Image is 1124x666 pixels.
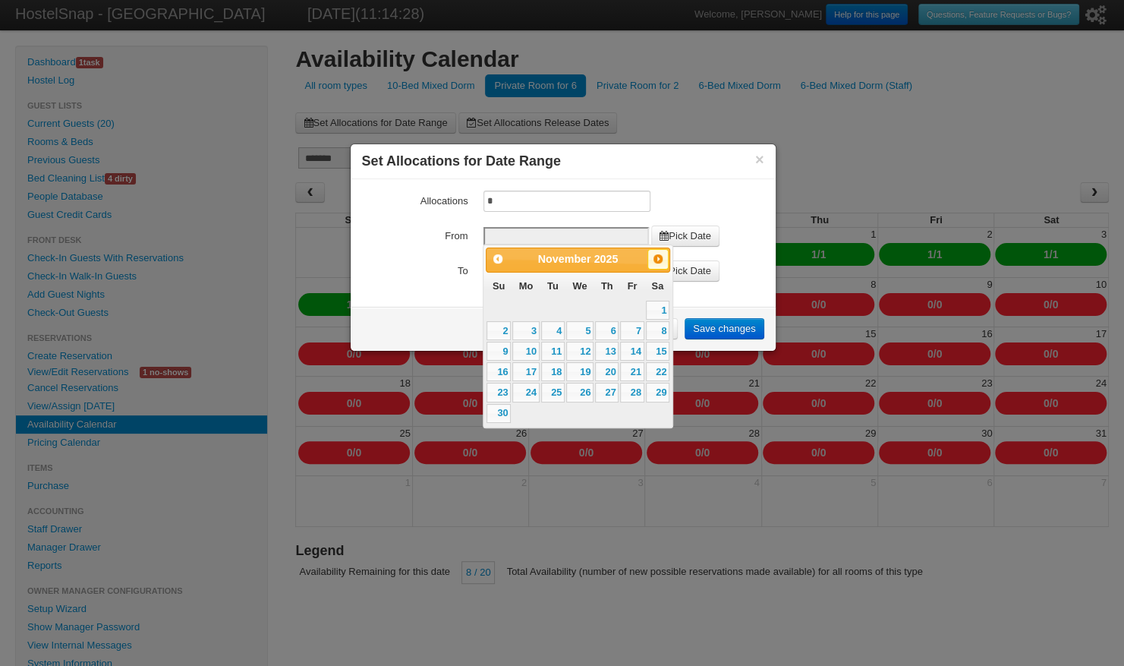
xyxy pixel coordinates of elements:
button: × [755,153,764,166]
a: Next [647,249,669,270]
a: 17 [512,362,539,381]
a: 6 [595,321,619,340]
a: 21 [620,362,644,381]
a: 10 [512,342,539,361]
a: 22 [646,362,669,381]
a: 9 [486,342,511,361]
a: 3 [512,321,539,340]
a: 1 [646,301,669,320]
a: 27 [595,383,619,402]
a: 5 [566,321,593,340]
h3: Set Allocations for Date Range [362,151,764,172]
a: 28 [620,383,644,402]
span: Saturday [651,280,663,292]
span: Sunday [493,280,505,292]
span: Wednesday [572,280,587,292]
a: Pick Date [651,260,719,282]
a: 11 [541,342,565,361]
a: Prev [488,250,508,270]
a: Save changes [685,318,764,339]
span: Prev [492,253,504,265]
a: 8 [646,321,669,340]
a: 4 [541,321,565,340]
a: 12 [566,342,593,361]
a: 14 [620,342,644,361]
a: 13 [595,342,619,361]
a: 24 [512,383,539,402]
label: To [362,260,468,278]
span: Tuesday [547,280,559,292]
a: 25 [541,383,565,402]
a: 26 [566,383,593,402]
span: 2025 [593,253,618,265]
span: Thursday [601,280,613,292]
span: November [538,253,591,265]
a: 23 [486,383,511,402]
a: 2 [486,321,511,340]
a: 29 [646,383,669,402]
span: Friday [627,280,637,292]
label: Allocations [362,191,468,208]
a: 16 [486,362,511,381]
a: 19 [566,362,593,381]
label: From [362,226,468,243]
span: Next [652,253,664,265]
a: Pick Date [651,226,719,247]
a: 7 [620,321,644,340]
span: Monday [519,280,534,292]
a: 18 [541,362,565,381]
a: 20 [595,362,619,381]
a: 15 [646,342,669,361]
a: 30 [486,404,511,423]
